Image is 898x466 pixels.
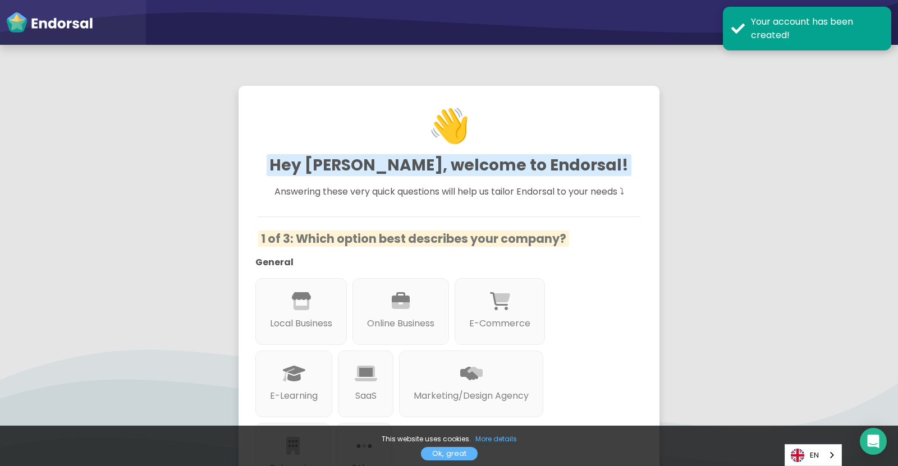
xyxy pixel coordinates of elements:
img: endorsal-logo-white@2x.png [6,11,93,34]
span: This website uses cookies. [382,434,471,444]
h1: 👋 [259,57,639,194]
aside: Language selected: English [785,444,842,466]
p: Local Business [270,317,332,330]
p: E-Learning [270,389,318,403]
a: EN [785,445,841,465]
span: 1 of 3: Which option best describes your company? [258,230,569,247]
a: More details [475,434,517,445]
span: Answering these very quick questions will help us tailor Endorsal to your needs ⤵︎ [274,185,624,198]
a: Ok, great [421,447,478,460]
div: Open Intercom Messenger [860,428,887,455]
p: Online Business [367,317,434,330]
p: Marketing/Design Agency [414,389,529,403]
div: Language [785,444,842,466]
span: Hey [PERSON_NAME], welcome to Endorsal! [267,154,631,176]
div: Your account has been created! [751,15,883,42]
p: SaaS [352,389,379,403]
p: E-Commerce [469,317,530,330]
p: General [255,256,626,269]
